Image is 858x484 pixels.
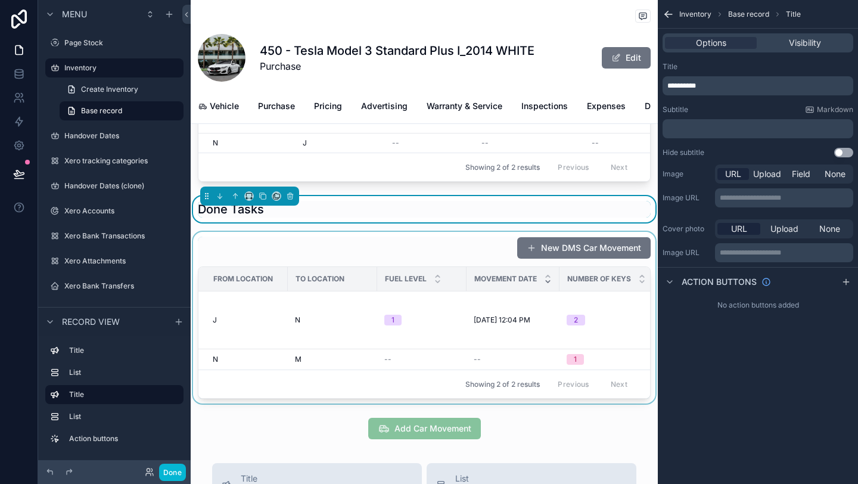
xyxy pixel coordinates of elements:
[786,10,801,19] span: Title
[725,168,741,180] span: URL
[805,105,853,114] a: Markdown
[663,105,688,114] label: Subtitle
[679,10,711,19] span: Inventory
[587,95,626,119] a: Expenses
[64,256,181,266] label: Xero Attachments
[663,76,853,95] div: scrollable content
[258,100,295,112] span: Purchase
[731,223,747,235] span: URL
[260,42,534,59] h1: 450 - Tesla Model 3 Standard Plus I_2014 WHITE
[260,59,534,73] span: Purchase
[715,243,853,262] div: scrollable content
[64,181,181,191] label: Handover Dates (clone)
[817,105,853,114] span: Markdown
[64,63,176,73] label: Inventory
[645,100,689,112] span: Documents
[69,390,174,399] label: Title
[715,188,853,207] div: scrollable content
[753,168,781,180] span: Upload
[465,380,540,389] span: Showing 2 of 2 results
[45,58,184,77] a: Inventory
[789,37,821,49] span: Visibility
[663,119,853,138] div: scrollable content
[64,131,181,141] label: Handover Dates
[663,193,710,203] label: Image URL
[69,434,179,443] label: Action buttons
[64,231,181,241] label: Xero Bank Transactions
[385,274,427,284] span: Fuel Level
[210,100,239,112] span: Vehicle
[682,276,757,288] span: Action buttons
[45,302,184,321] a: Contacts
[213,274,273,284] span: From Location
[45,126,184,145] a: Handover Dates
[45,176,184,196] a: Handover Dates (clone)
[69,346,179,355] label: Title
[314,95,342,119] a: Pricing
[819,223,840,235] span: None
[361,95,408,119] a: Advertising
[696,37,726,49] span: Options
[602,47,651,69] button: Edit
[198,95,239,119] a: Vehicle
[45,277,184,296] a: Xero Bank Transfers
[567,274,631,284] span: Number Of Keys
[465,163,540,172] span: Showing 2 of 2 results
[64,281,181,291] label: Xero Bank Transfers
[69,368,179,377] label: List
[361,100,408,112] span: Advertising
[60,80,184,99] a: Create Inventory
[64,156,181,166] label: Xero tracking categories
[64,206,181,216] label: Xero Accounts
[81,85,138,94] span: Create Inventory
[587,100,626,112] span: Expenses
[45,201,184,221] a: Xero Accounts
[45,252,184,271] a: Xero Attachments
[427,95,502,119] a: Warranty & Service
[663,169,710,179] label: Image
[38,336,191,460] div: scrollable content
[645,95,689,119] a: Documents
[45,33,184,52] a: Page Stock
[474,274,537,284] span: Movement Date
[792,168,810,180] span: Field
[521,95,568,119] a: Inspections
[159,464,186,481] button: Done
[663,248,710,257] label: Image URL
[663,148,704,157] label: Hide subtitle
[314,100,342,112] span: Pricing
[45,151,184,170] a: Xero tracking categories
[825,168,845,180] span: None
[770,223,798,235] span: Upload
[62,316,120,328] span: Record view
[81,106,122,116] span: Base record
[427,100,502,112] span: Warranty & Service
[663,62,677,72] label: Title
[64,38,181,48] label: Page Stock
[258,95,295,119] a: Purchase
[296,274,344,284] span: To Location
[60,101,184,120] a: Base record
[62,8,87,20] span: Menu
[728,10,769,19] span: Base record
[658,296,858,315] div: No action buttons added
[64,306,181,316] label: Contacts
[521,100,568,112] span: Inspections
[69,412,179,421] label: List
[45,227,184,246] a: Xero Bank Transactions
[198,201,264,218] h1: Done Tasks
[663,224,710,234] label: Cover photo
